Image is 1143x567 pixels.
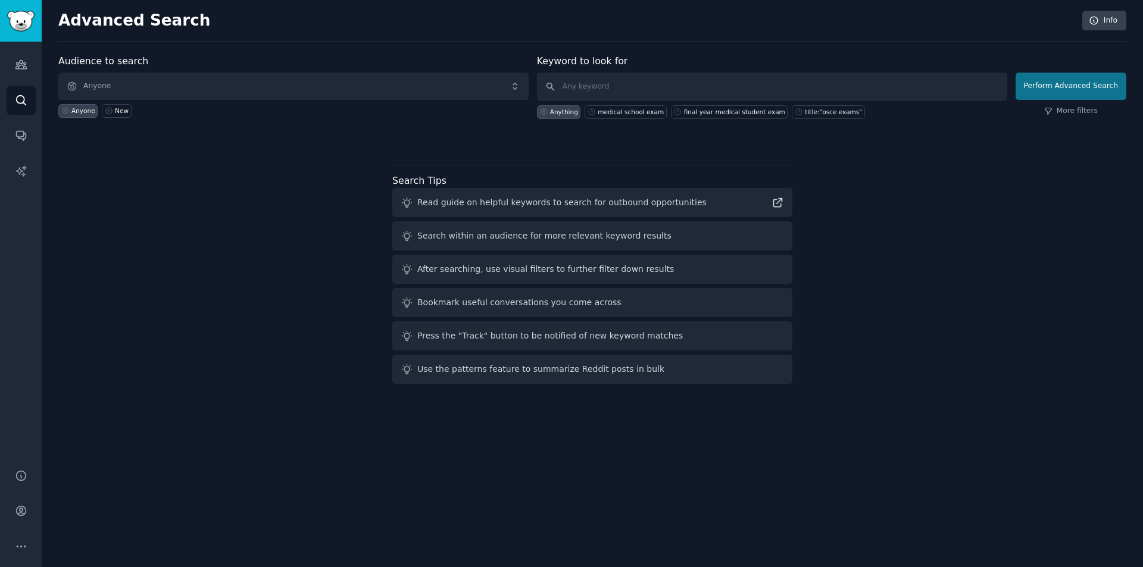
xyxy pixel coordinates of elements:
[417,196,707,209] div: Read guide on helpful keywords to search for outbound opportunities
[537,55,628,67] label: Keyword to look for
[58,55,148,67] label: Audience to search
[115,106,129,115] div: New
[417,230,672,242] div: Search within an audience for more relevant keyword results
[550,108,578,116] div: Anything
[1082,11,1126,31] a: Info
[537,73,1007,101] input: Any keyword
[417,363,664,375] div: Use the patterns feature to summarize Reddit posts in bulk
[598,108,664,116] div: medical school exam
[58,11,1076,30] h2: Advanced Search
[7,11,35,32] img: GummySearch logo
[684,108,785,116] div: final year medical student exam
[417,296,622,309] div: Bookmark useful conversations you come across
[417,330,683,342] div: Press the "Track" button to be notified of new keyword matches
[1016,73,1126,100] button: Perform Advanced Search
[58,73,529,100] button: Anyone
[392,175,446,186] label: Search Tips
[1044,106,1098,117] a: More filters
[805,108,862,116] div: title:"osce exams"
[102,104,131,118] a: New
[71,106,95,115] div: Anyone
[417,263,674,275] div: After searching, use visual filters to further filter down results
